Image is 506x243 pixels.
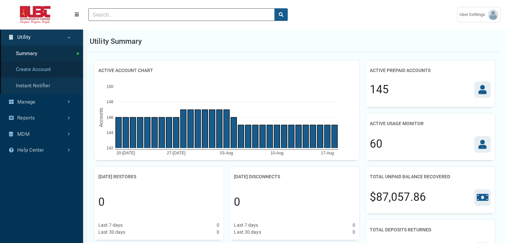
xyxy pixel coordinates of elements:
img: ALTSK Logo [5,6,65,24]
div: 0 [217,229,219,236]
div: 0 [234,194,240,210]
div: 0 [353,229,355,236]
h2: [DATE] Disconnects [234,171,280,183]
h2: [DATE] Restores [98,171,136,183]
div: 0 [217,222,219,229]
div: 0 [353,222,355,229]
div: 145 [370,81,389,98]
h2: Active Prepaid Accounts [370,64,431,77]
button: Menu [70,9,83,21]
div: Last 30 days [98,229,125,236]
h2: Active Usage Monitor [370,118,424,130]
span: User Settings [459,11,488,18]
div: Last 7 days [234,222,258,229]
div: Last 7 days [98,222,123,229]
h2: Active Account Chart [98,64,153,77]
div: 0 [98,194,105,210]
a: User Settings [457,7,501,22]
div: $87,057.86 [370,189,426,205]
div: 60 [370,136,382,152]
input: Search [88,8,275,21]
h1: Utility Summary [90,36,142,47]
div: Last 30 days [234,229,261,236]
button: search [274,8,288,21]
h2: Total Unpaid Balance Recovered [370,171,450,183]
h2: Total Deposits Returned [370,224,431,236]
